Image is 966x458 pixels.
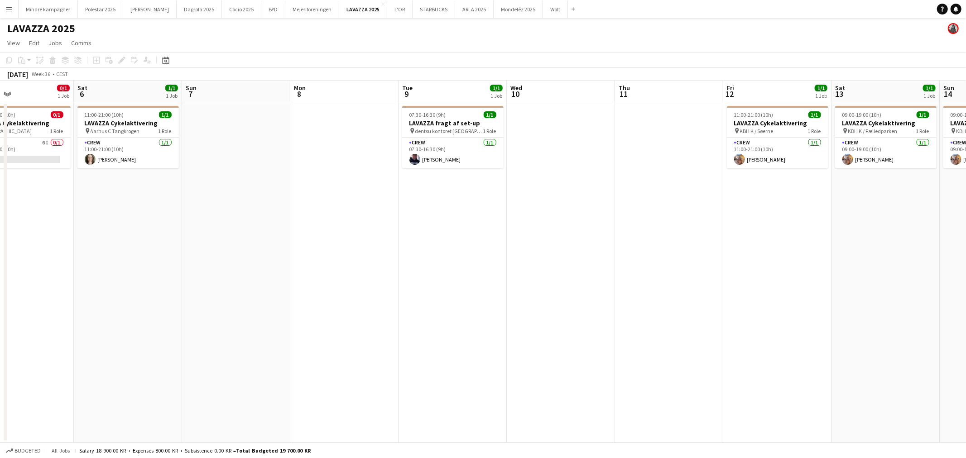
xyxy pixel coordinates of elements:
button: ARLA 2025 [455,0,494,18]
span: dentsu kontoret [GEOGRAPHIC_DATA] [415,128,483,134]
span: 14 [942,89,954,99]
app-card-role: Crew1/111:00-21:00 (10h)[PERSON_NAME] [727,138,828,168]
app-card-role: Crew1/111:00-21:00 (10h)[PERSON_NAME] [77,138,179,168]
h3: LAVAZZA fragt af set-up [402,119,504,127]
span: 07:30-16:30 (9h) [409,111,446,118]
button: Polestar 2025 [78,0,123,18]
button: Mindre kampagner [19,0,78,18]
span: Aarhus C Tangkrogen [91,128,140,134]
span: Sat [77,84,87,92]
span: All jobs [50,447,72,454]
button: Budgeted [5,446,42,456]
h3: LAVAZZA Cykelaktivering [727,119,828,127]
span: 1/1 [490,85,503,91]
button: Mejeriforeningen [285,0,339,18]
app-job-card: 07:30-16:30 (9h)1/1LAVAZZA fragt af set-up dentsu kontoret [GEOGRAPHIC_DATA]1 RoleCrew1/107:30-16... [402,106,504,168]
span: Jobs [48,39,62,47]
app-job-card: 11:00-21:00 (10h)1/1LAVAZZA Cykelaktivering KBH K / Søerne1 RoleCrew1/111:00-21:00 (10h)[PERSON_N... [727,106,828,168]
span: 09:00-19:00 (10h) [842,111,882,118]
span: 12 [726,89,734,99]
span: 1/1 [917,111,929,118]
app-job-card: 11:00-21:00 (10h)1/1LAVAZZA Cykelaktivering Aarhus C Tangkrogen1 RoleCrew1/111:00-21:00 (10h)[PER... [77,106,179,168]
span: View [7,39,20,47]
span: Mon [294,84,306,92]
span: 1 Role [50,128,63,134]
button: STARBUCKS [413,0,455,18]
span: Edit [29,39,39,47]
span: 7 [184,89,197,99]
span: Budgeted [14,448,41,454]
app-card-role: Crew1/107:30-16:30 (9h)[PERSON_NAME] [402,138,504,168]
app-user-avatar: Mia Tidemann [948,23,959,34]
span: 1/1 [159,111,172,118]
span: Sun [943,84,954,92]
span: 1 Role [483,128,496,134]
span: 1/1 [484,111,496,118]
button: LAVAZZA 2025 [339,0,387,18]
span: 8 [293,89,306,99]
span: 1 Role [159,128,172,134]
button: [PERSON_NAME] [123,0,177,18]
button: Wolt [543,0,568,18]
span: 11 [617,89,630,99]
span: 11:00-21:00 (10h) [734,111,774,118]
a: View [4,37,24,49]
div: CEST [56,71,68,77]
span: 1 Role [916,128,929,134]
span: 1/1 [815,85,827,91]
span: 9 [401,89,413,99]
div: [DATE] [7,70,28,79]
div: 1 Job [923,92,935,99]
h1: LAVAZZA 2025 [7,22,75,35]
span: 1/1 [923,85,936,91]
span: Sat [835,84,845,92]
span: 13 [834,89,845,99]
span: KBH K / Søerne [740,128,774,134]
button: Mondeléz 2025 [494,0,543,18]
app-job-card: 09:00-19:00 (10h)1/1LAVAZZA Cykelaktivering KBH K / Fælledparken1 RoleCrew1/109:00-19:00 (10h)[PE... [835,106,937,168]
button: Cocio 2025 [222,0,261,18]
span: 1/1 [165,85,178,91]
button: L'OR [387,0,413,18]
span: 10 [509,89,522,99]
div: 1 Job [815,92,827,99]
a: Comms [67,37,95,49]
span: Comms [71,39,91,47]
span: 1 Role [808,128,821,134]
span: Wed [510,84,522,92]
a: Jobs [45,37,66,49]
div: Salary 18 900.00 KR + Expenses 800.00 KR + Subsistence 0.00 KR = [79,447,311,454]
h3: LAVAZZA Cykelaktivering [77,119,179,127]
div: 1 Job [166,92,178,99]
h3: LAVAZZA Cykelaktivering [835,119,937,127]
span: Tue [402,84,413,92]
button: BYD [261,0,285,18]
div: 1 Job [58,92,69,99]
span: Sun [186,84,197,92]
span: Fri [727,84,734,92]
span: 6 [76,89,87,99]
button: Dagrofa 2025 [177,0,222,18]
span: Thu [619,84,630,92]
span: Total Budgeted 19 700.00 KR [236,447,311,454]
span: 1/1 [808,111,821,118]
span: KBH K / Fælledparken [848,128,898,134]
span: 11:00-21:00 (10h) [85,111,124,118]
a: Edit [25,37,43,49]
span: 0/1 [51,111,63,118]
app-card-role: Crew1/109:00-19:00 (10h)[PERSON_NAME] [835,138,937,168]
div: 1 Job [490,92,502,99]
span: 0/1 [57,85,70,91]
